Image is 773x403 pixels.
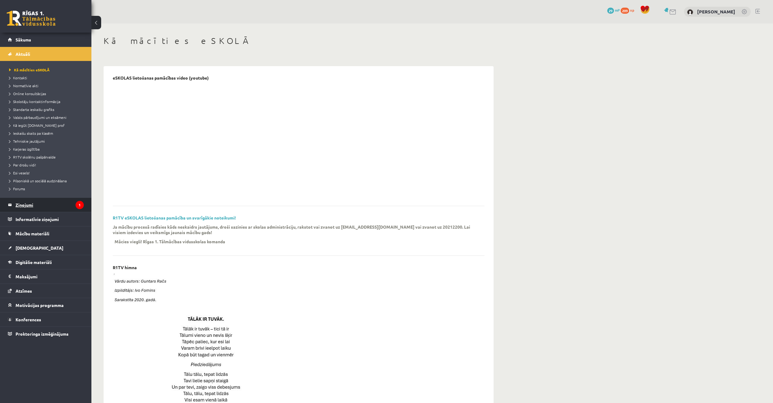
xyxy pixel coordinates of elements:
span: Digitālie materiāli [16,259,52,265]
span: Online konsultācijas [9,91,46,96]
p: Mācies viegli! [115,239,142,244]
a: Online konsultācijas [9,91,85,96]
a: Motivācijas programma [8,298,84,312]
span: Esi vesels! [9,170,30,175]
legend: Ziņojumi [16,198,84,212]
span: Standarta ieskaišu grafiks [9,107,54,112]
span: Skolotāju kontaktinformācija [9,99,60,104]
span: 29 [607,8,614,14]
span: Proktoringa izmēģinājums [16,331,69,337]
span: Kontakti [9,75,27,80]
span: Tehniskie jautājumi [9,139,45,144]
a: Pilsoniskā un sociālā audzināšana [9,178,85,184]
span: [DEMOGRAPHIC_DATA] [16,245,63,251]
a: [DEMOGRAPHIC_DATA] [8,241,84,255]
span: Atzīmes [16,288,32,294]
span: Kā mācīties eSKOLĀ [9,67,50,72]
a: Kā mācīties eSKOLĀ [9,67,85,73]
a: Sākums [8,33,84,47]
a: Esi vesels! [9,170,85,176]
a: Standarta ieskaišu grafiks [9,107,85,112]
span: Normatīvie akti [9,83,38,88]
a: Kā iegūt [DOMAIN_NAME] prof [9,123,85,128]
a: Par drošu vidi! [9,162,85,168]
a: Informatīvie ziņojumi [8,212,84,226]
a: Skolotāju kontaktinformācija [9,99,85,104]
img: Emīls Čeksters [687,9,693,15]
legend: Informatīvie ziņojumi [16,212,84,226]
span: Valsts pārbaudījumi un eksāmeni [9,115,66,120]
a: Konferences [8,312,84,326]
i: 1 [76,201,84,209]
a: Aktuāli [8,47,84,61]
a: Proktoringa izmēģinājums [8,327,84,341]
a: R1TV skolēnu pašpārvalde [9,154,85,160]
a: Kontakti [9,75,85,80]
a: Maksājumi [8,269,84,284]
legend: Maksājumi [16,269,84,284]
span: Ieskaišu skaits pa klasēm [9,131,53,136]
span: R1TV skolēnu pašpārvalde [9,155,56,159]
a: [PERSON_NAME] [697,9,735,15]
a: Digitālie materiāli [8,255,84,269]
a: Mācību materiāli [8,226,84,241]
span: 209 [621,8,629,14]
a: 29 mP [607,8,620,12]
span: xp [630,8,634,12]
a: Normatīvie akti [9,83,85,88]
p: eSKOLAS lietošanas pamācības video (youtube) [113,75,209,80]
a: Atzīmes [8,284,84,298]
span: Konferences [16,317,41,322]
a: Ieskaišu skaits pa klasēm [9,130,85,136]
span: Mācību materiāli [16,231,49,236]
span: Pilsoniskā un sociālā audzināšana [9,178,67,183]
span: Forums [9,186,25,191]
a: Ziņojumi1 [8,198,84,212]
a: Valsts pārbaudījumi un eksāmeni [9,115,85,120]
span: Kā iegūt [DOMAIN_NAME] prof [9,123,65,128]
span: Karjeras izglītība [9,147,40,152]
span: Sākums [16,37,31,42]
a: Karjeras izglītība [9,146,85,152]
a: Forums [9,186,85,191]
a: Rīgas 1. Tālmācības vidusskola [7,11,55,26]
span: Par drošu vidi! [9,162,36,167]
p: Ja mācību procesā radīsies kāds neskaidrs jautājums, droši sazinies ar skolas administrāciju, rak... [113,224,475,235]
a: 209 xp [621,8,637,12]
span: Aktuāli [16,51,30,57]
a: Tehniskie jautājumi [9,138,85,144]
span: mP [615,8,620,12]
p: R1TV himna [113,265,137,270]
span: Motivācijas programma [16,302,64,308]
h1: Kā mācīties eSKOLĀ [104,36,494,46]
p: Rīgas 1. Tālmācības vidusskolas komanda [143,239,225,244]
a: R1TV eSKOLAS lietošanas pamācība un svarīgākie noteikumi! [113,215,236,220]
